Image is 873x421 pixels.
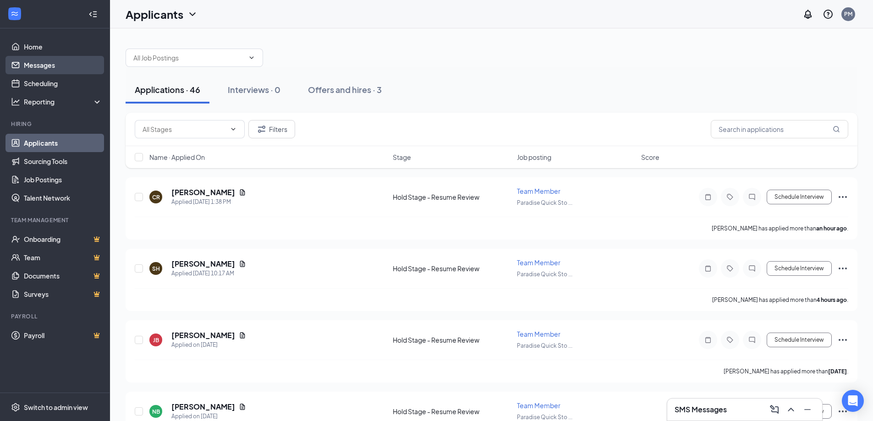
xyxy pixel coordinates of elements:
h1: Applicants [126,6,183,22]
span: Team Member [517,258,560,267]
svg: Note [703,193,714,201]
button: ComposeMessage [767,402,782,417]
div: Hold Stage - Resume Review [393,192,511,202]
div: Hold Stage - Resume Review [393,264,511,273]
div: Applied on [DATE] [171,412,246,421]
button: Schedule Interview [767,333,832,347]
div: Hold Stage - Resume Review [393,335,511,344]
svg: Document [239,260,246,268]
svg: Ellipses [837,263,848,274]
svg: Ellipses [837,406,848,417]
span: Name · Applied On [149,153,205,162]
b: 4 hours ago [817,296,847,303]
div: Applications · 46 [135,84,200,95]
svg: Notifications [802,9,813,20]
a: Job Postings [24,170,102,189]
span: Paradise Quick Sto ... [517,271,572,278]
div: Applied on [DATE] [171,340,246,350]
span: Team Member [517,330,560,338]
a: SurveysCrown [24,285,102,303]
a: DocumentsCrown [24,267,102,285]
span: Paradise Quick Sto ... [517,414,572,421]
svg: Settings [11,403,20,412]
a: Home [24,38,102,56]
div: Team Management [11,216,100,224]
a: OnboardingCrown [24,230,102,248]
svg: ChevronDown [248,54,255,61]
svg: QuestionInfo [823,9,834,20]
button: Schedule Interview [767,261,832,276]
div: Applied [DATE] 10:17 AM [171,269,246,278]
div: Applied [DATE] 1:38 PM [171,197,246,207]
a: Messages [24,56,102,74]
a: PayrollCrown [24,326,102,344]
p: [PERSON_NAME] has applied more than . [724,367,848,375]
a: Scheduling [24,74,102,93]
input: All Stages [143,124,226,134]
div: Interviews · 0 [228,84,280,95]
svg: Analysis [11,97,20,106]
svg: Collapse [88,10,98,19]
svg: ChatInactive [747,336,758,344]
svg: ComposeMessage [769,404,780,415]
div: SH [152,265,160,273]
svg: Ellipses [837,334,848,345]
div: Reporting [24,97,103,106]
svg: Tag [725,336,736,344]
div: NB [152,408,160,416]
h5: [PERSON_NAME] [171,330,235,340]
div: Open Intercom Messenger [842,390,864,412]
svg: Filter [256,124,267,135]
div: Payroll [11,312,100,320]
input: All Job Postings [133,53,244,63]
svg: ChevronDown [230,126,237,133]
svg: Ellipses [837,191,848,202]
span: Paradise Quick Sto ... [517,342,572,349]
svg: Document [239,403,246,410]
svg: Note [703,265,714,272]
div: JB [153,336,159,344]
span: Job posting [517,153,551,162]
svg: Tag [725,193,736,201]
h5: [PERSON_NAME] [171,402,235,412]
button: ChevronUp [784,402,798,417]
b: an hour ago [816,225,847,232]
div: Switch to admin view [24,403,88,412]
b: [DATE] [828,368,847,375]
svg: Document [239,332,246,339]
svg: ChevronDown [187,9,198,20]
p: [PERSON_NAME] has applied more than . [712,224,848,232]
div: Hiring [11,120,100,128]
button: Minimize [800,402,815,417]
svg: ChatInactive [747,193,758,201]
button: Filter Filters [248,120,295,138]
span: Team Member [517,187,560,195]
div: PM [844,10,852,18]
div: Offers and hires · 3 [308,84,382,95]
button: Schedule Interview [767,190,832,204]
svg: Note [703,336,714,344]
svg: ChevronUp [785,404,796,415]
h3: SMS Messages [675,405,727,415]
h5: [PERSON_NAME] [171,259,235,269]
svg: ChatInactive [747,265,758,272]
a: Talent Network [24,189,102,207]
span: Paradise Quick Sto ... [517,199,572,206]
svg: Tag [725,265,736,272]
input: Search in applications [711,120,848,138]
p: [PERSON_NAME] has applied more than . [712,296,848,304]
svg: Document [239,189,246,196]
span: Stage [393,153,411,162]
span: Score [641,153,659,162]
h5: [PERSON_NAME] [171,187,235,197]
a: TeamCrown [24,248,102,267]
div: CR [152,193,160,201]
svg: MagnifyingGlass [833,126,840,133]
svg: Minimize [802,404,813,415]
a: Applicants [24,134,102,152]
a: Sourcing Tools [24,152,102,170]
svg: WorkstreamLogo [10,9,19,18]
span: Team Member [517,401,560,410]
div: Hold Stage - Resume Review [393,407,511,416]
